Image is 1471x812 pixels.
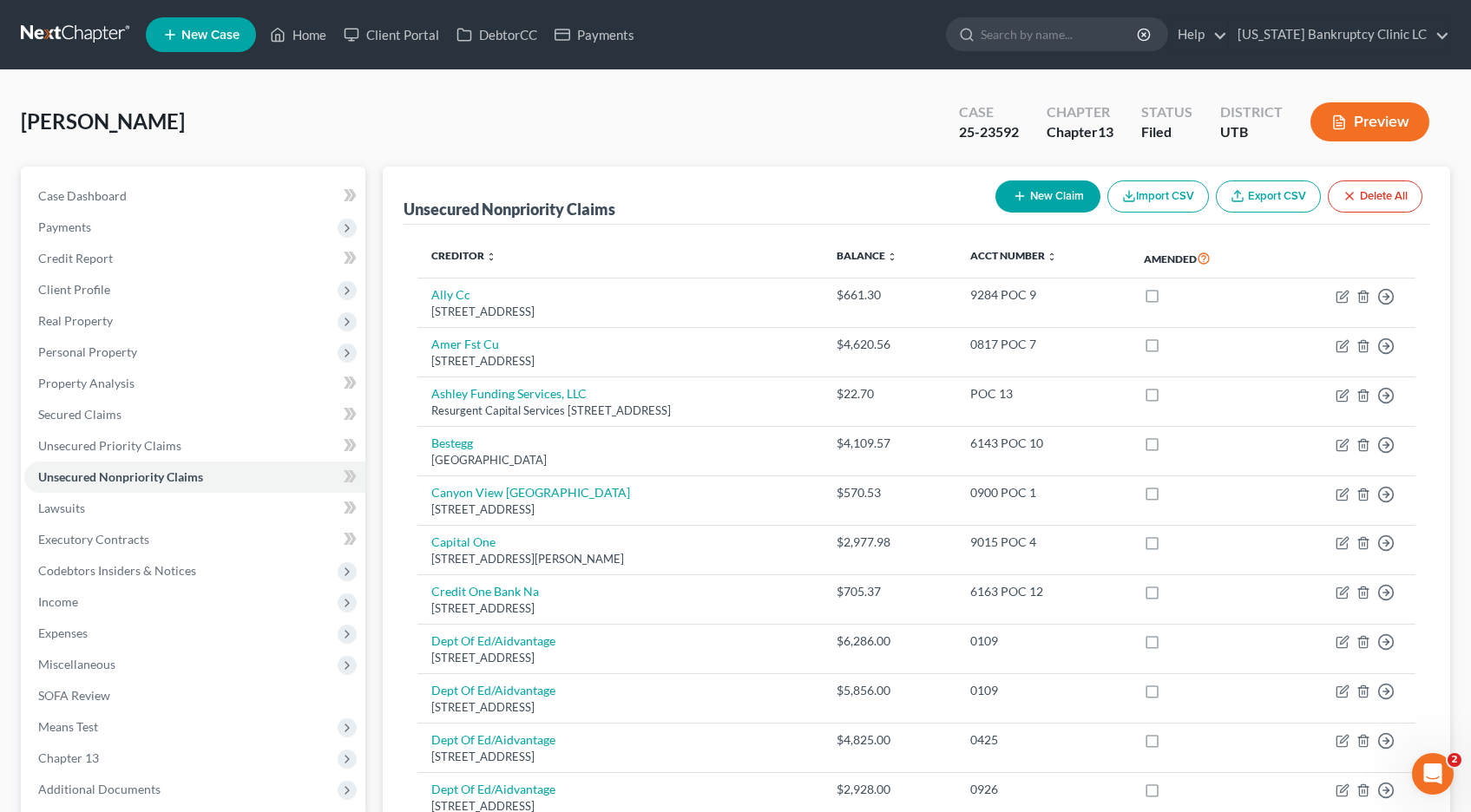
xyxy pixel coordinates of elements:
[995,180,1100,213] button: New Claim
[448,19,546,50] a: DebtorCC
[24,243,365,274] a: Credit Report
[546,19,643,50] a: Payments
[24,680,365,711] a: SOFA Review
[970,583,1116,600] div: 6163 POC 12
[1412,753,1454,795] iframe: Intercom live chat
[431,699,809,716] div: [STREET_ADDRESS]
[959,102,1019,122] div: Case
[837,632,943,650] div: $6,286.00
[24,524,365,555] a: Executory Contracts
[837,385,943,403] div: $22.70
[970,534,1116,551] div: 9015 POC 4
[970,336,1116,353] div: 0817 POC 7
[38,750,99,765] span: Chapter 13
[24,462,365,493] a: Unsecured Nonpriority Claims
[970,731,1116,749] div: 0425
[431,732,555,747] a: Dept Of Ed/Aidvantage
[1098,123,1113,140] span: 13
[38,251,113,265] span: Credit Report
[431,501,809,518] div: [STREET_ADDRESS]
[1448,753,1461,767] span: 2
[1047,122,1113,142] div: Chapter
[431,353,809,370] div: [STREET_ADDRESS]
[261,19,335,50] a: Home
[887,252,897,262] i: unfold_more
[38,219,91,234] span: Payments
[431,304,809,320] div: [STREET_ADDRESS]
[431,749,809,765] div: [STREET_ADDRESS]
[38,376,135,390] span: Property Analysis
[431,600,809,617] div: [STREET_ADDRESS]
[181,29,240,42] span: New Case
[431,551,809,567] div: [STREET_ADDRESS][PERSON_NAME]
[981,18,1139,50] input: Search by name...
[837,286,943,304] div: $661.30
[38,282,110,297] span: Client Profile
[1047,252,1057,262] i: unfold_more
[1047,102,1113,122] div: Chapter
[431,386,587,401] a: Ashley Funding Services, LLC
[837,781,943,798] div: $2,928.00
[970,682,1116,699] div: 0109
[431,435,473,450] a: Bestegg
[837,534,943,551] div: $2,977.98
[431,403,809,419] div: Resurgent Capital Services [STREET_ADDRESS]
[404,199,615,219] div: Unsecured Nonpriority Claims
[1130,239,1273,278] th: Amended
[24,493,365,524] a: Lawsuits
[431,650,809,666] div: [STREET_ADDRESS]
[38,594,78,609] span: Income
[431,782,555,796] a: Dept Of Ed/Aidvantage
[970,484,1116,501] div: 0900 POC 1
[24,180,365,212] a: Case Dashboard
[431,683,555,697] a: Dept Of Ed/Aidvantage
[1141,102,1192,122] div: Status
[38,782,161,796] span: Additional Documents
[1216,180,1321,213] a: Export CSV
[1220,102,1283,122] div: District
[38,188,127,203] span: Case Dashboard
[38,657,115,671] span: Miscellaneous
[837,731,943,749] div: $4,825.00
[431,534,496,549] a: Capital One
[837,682,943,699] div: $5,856.00
[837,583,943,600] div: $705.37
[38,532,149,547] span: Executory Contracts
[959,122,1019,142] div: 25-23592
[970,286,1116,304] div: 9284 POC 9
[24,368,365,399] a: Property Analysis
[38,407,121,422] span: Secured Claims
[431,452,809,468] div: [GEOGRAPHIC_DATA]
[38,313,113,328] span: Real Property
[38,625,88,640] span: Expenses
[837,336,943,353] div: $4,620.56
[486,252,496,262] i: unfold_more
[38,438,181,453] span: Unsecured Priority Claims
[431,584,539,599] a: Credit One Bank Na
[837,249,897,262] a: Balance unfold_more
[38,563,196,578] span: Codebtors Insiders & Notices
[1310,102,1429,141] button: Preview
[837,484,943,501] div: $570.53
[431,287,470,302] a: Ally Cc
[431,485,630,500] a: Canyon View [GEOGRAPHIC_DATA]
[38,688,110,703] span: SOFA Review
[431,633,555,648] a: Dept Of Ed/Aidvantage
[970,249,1057,262] a: Acct Number unfold_more
[38,501,85,515] span: Lawsuits
[1229,19,1449,50] a: [US_STATE] Bankruptcy Clinic LC
[1328,180,1422,213] button: Delete All
[38,719,98,734] span: Means Test
[1220,122,1283,142] div: UTB
[21,108,185,134] span: [PERSON_NAME]
[970,435,1116,452] div: 6143 POC 10
[1107,180,1209,213] button: Import CSV
[431,249,496,262] a: Creditor unfold_more
[837,435,943,452] div: $4,109.57
[1169,19,1227,50] a: Help
[970,781,1116,798] div: 0926
[970,632,1116,650] div: 0109
[24,430,365,462] a: Unsecured Priority Claims
[38,344,137,359] span: Personal Property
[335,19,448,50] a: Client Portal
